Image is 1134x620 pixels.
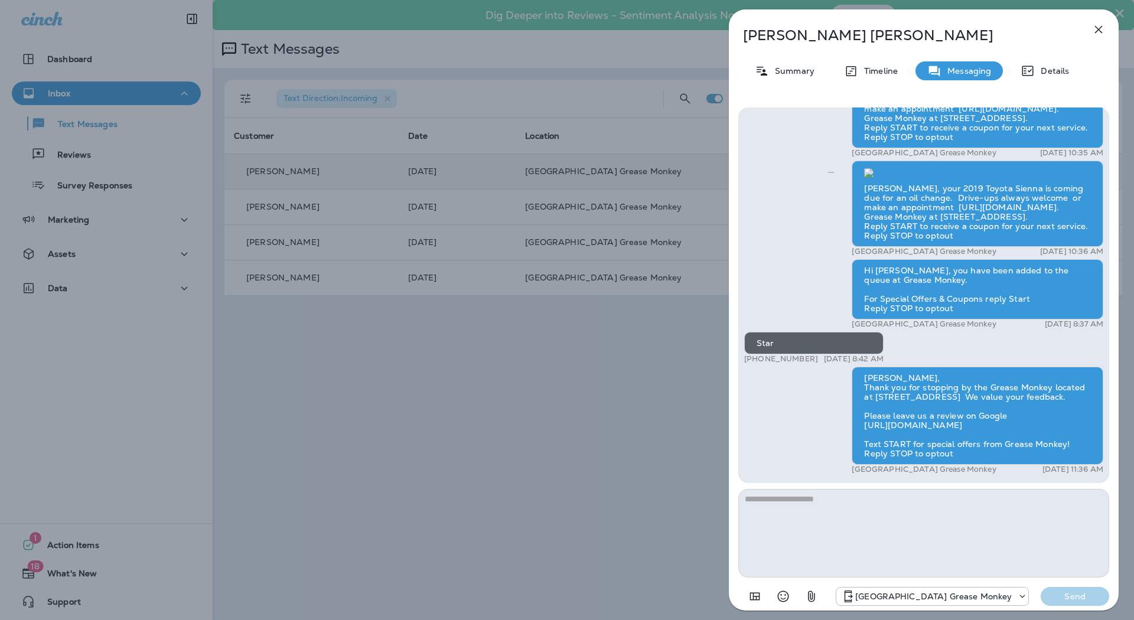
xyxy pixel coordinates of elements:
[852,148,996,158] p: [GEOGRAPHIC_DATA] Grease Monkey
[941,66,991,76] p: Messaging
[743,585,767,608] button: Add in a premade template
[824,354,884,364] p: [DATE] 8:42 AM
[771,585,795,608] button: Select an emoji
[852,465,996,474] p: [GEOGRAPHIC_DATA] Grease Monkey
[744,332,884,354] div: Star
[852,259,1103,319] div: Hi [PERSON_NAME], you have been added to the queue at Grease Monkey. For Special Offers & Coupons...
[828,166,834,177] span: Sent
[769,66,814,76] p: Summary
[864,168,874,178] img: twilio-download
[852,319,996,329] p: [GEOGRAPHIC_DATA] Grease Monkey
[852,367,1103,465] div: [PERSON_NAME], Thank you for stopping by the Grease Monkey located at [STREET_ADDRESS] We value y...
[1042,465,1103,474] p: [DATE] 11:36 AM
[855,592,1012,601] p: [GEOGRAPHIC_DATA] Grease Monkey
[1045,319,1103,329] p: [DATE] 8:37 AM
[743,27,1065,44] p: [PERSON_NAME] [PERSON_NAME]
[744,354,818,364] p: [PHONE_NUMBER]
[1040,247,1103,256] p: [DATE] 10:36 AM
[836,589,1028,603] div: +1 (303) 371-7272
[852,247,996,256] p: [GEOGRAPHIC_DATA] Grease Monkey
[852,161,1103,247] div: [PERSON_NAME], your 2019 Toyota Sienna is coming due for an oil change. Drive-ups always welcome ...
[858,66,898,76] p: Timeline
[1040,148,1103,158] p: [DATE] 10:35 AM
[1035,66,1069,76] p: Details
